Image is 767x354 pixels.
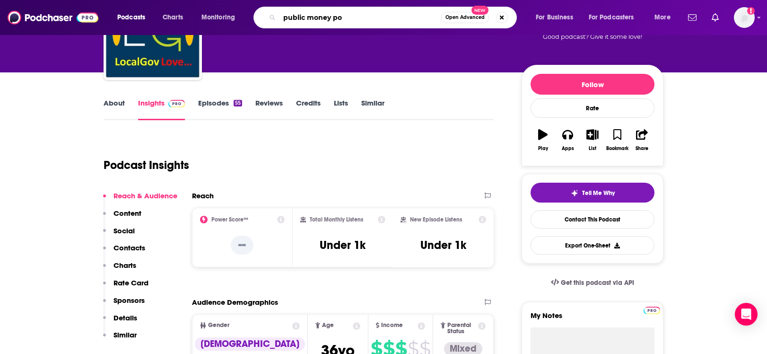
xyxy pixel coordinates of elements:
[555,123,580,157] button: Apps
[734,7,755,28] span: Logged in as khanusik
[381,322,403,328] span: Income
[103,191,177,209] button: Reach & Audience
[606,146,628,151] div: Bookmark
[735,303,758,326] div: Open Intercom Messenger
[361,98,384,120] a: Similar
[322,322,334,328] span: Age
[113,278,148,287] p: Rate Card
[531,183,654,203] button: tell me why sparkleTell Me Why
[113,330,137,339] p: Similar
[163,11,183,24] span: Charts
[117,11,145,24] span: Podcasts
[531,311,654,327] label: My Notes
[8,9,98,27] img: Podchaser - Follow, Share and Rate Podcasts
[113,296,145,305] p: Sponsors
[334,98,348,120] a: Lists
[279,10,441,25] input: Search podcasts, credits, & more...
[113,191,177,200] p: Reach & Audience
[648,10,682,25] button: open menu
[262,7,526,28] div: Search podcasts, credits, & more...
[589,11,634,24] span: For Podcasters
[445,15,485,20] span: Open Advanced
[103,330,137,348] button: Similar
[708,9,723,26] a: Show notifications dropdown
[192,298,278,307] h2: Audience Demographics
[447,322,477,335] span: Parental Status
[113,261,136,270] p: Charts
[531,236,654,255] button: Export One-Sheet
[103,296,145,313] button: Sponsors
[734,7,755,28] button: Show profile menu
[420,238,466,252] h3: Under 1k
[104,158,189,172] h1: Podcast Insights
[103,278,148,296] button: Rate Card
[201,11,235,24] span: Monitoring
[103,313,137,331] button: Details
[320,238,366,252] h3: Under 1k
[644,305,660,314] a: Pro website
[734,7,755,28] img: User Profile
[103,226,135,244] button: Social
[111,10,157,25] button: open menu
[562,146,574,151] div: Apps
[104,98,125,120] a: About
[684,9,700,26] a: Show notifications dropdown
[644,307,660,314] img: Podchaser Pro
[231,236,253,255] p: --
[582,189,615,197] span: Tell Me Why
[113,226,135,235] p: Social
[410,216,462,223] h2: New Episode Listens
[531,210,654,229] a: Contact This Podcast
[198,98,242,120] a: Episodes55
[538,146,548,151] div: Play
[471,6,488,15] span: New
[113,243,145,252] p: Contacts
[208,322,229,328] span: Gender
[561,279,634,287] span: Get this podcast via API
[157,10,189,25] a: Charts
[113,313,137,322] p: Details
[636,146,648,151] div: Share
[583,10,648,25] button: open menu
[441,12,489,23] button: Open AdvancedNew
[255,98,283,120] a: Reviews
[310,216,363,223] h2: Total Monthly Listens
[296,98,321,120] a: Credits
[529,10,585,25] button: open menu
[195,337,305,351] div: [DEMOGRAPHIC_DATA]
[630,123,654,157] button: Share
[103,209,141,226] button: Content
[543,33,642,40] span: Good podcast? Give it some love!
[531,98,654,118] div: Rate
[605,123,629,157] button: Bookmark
[536,11,573,24] span: For Business
[103,261,136,278] button: Charts
[103,243,145,261] button: Contacts
[234,100,242,106] div: 55
[571,189,578,197] img: tell me why sparkle
[531,123,555,157] button: Play
[195,10,247,25] button: open menu
[589,146,596,151] div: List
[138,98,185,120] a: InsightsPodchaser Pro
[211,216,248,223] h2: Power Score™
[543,271,642,294] a: Get this podcast via API
[531,74,654,95] button: Follow
[168,100,185,107] img: Podchaser Pro
[654,11,671,24] span: More
[580,123,605,157] button: List
[113,209,141,218] p: Content
[747,7,755,15] svg: Add a profile image
[192,191,214,200] h2: Reach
